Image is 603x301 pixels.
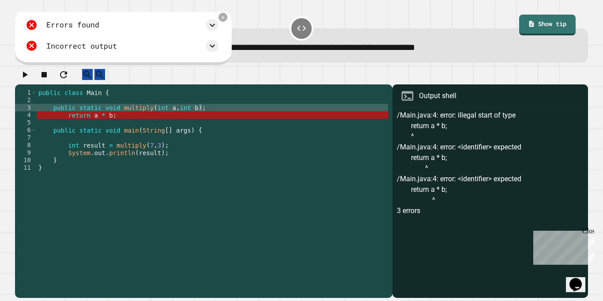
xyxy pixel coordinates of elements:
[15,119,37,126] div: 5
[31,126,36,134] span: Toggle code folding, rows 6 through 10
[15,126,37,134] div: 6
[419,91,456,101] div: Output shell
[15,104,37,111] div: 3
[519,15,576,35] a: Show tip
[15,156,37,164] div: 10
[4,4,61,56] div: Chat with us now!Close
[397,110,584,298] div: /Main.java:4: error: illegal start of type return a * b; ^ /Main.java:4: error: <identifier> expe...
[15,89,37,96] div: 1
[15,164,37,171] div: 11
[530,227,594,265] iframe: chat widget
[15,134,37,141] div: 7
[46,41,117,52] div: Incorrect output
[46,19,99,30] div: Errors found
[15,111,37,119] div: 4
[31,89,36,96] span: Toggle code folding, rows 1 through 11
[15,149,37,156] div: 9
[566,266,594,292] iframe: chat widget
[15,141,37,149] div: 8
[15,96,37,104] div: 2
